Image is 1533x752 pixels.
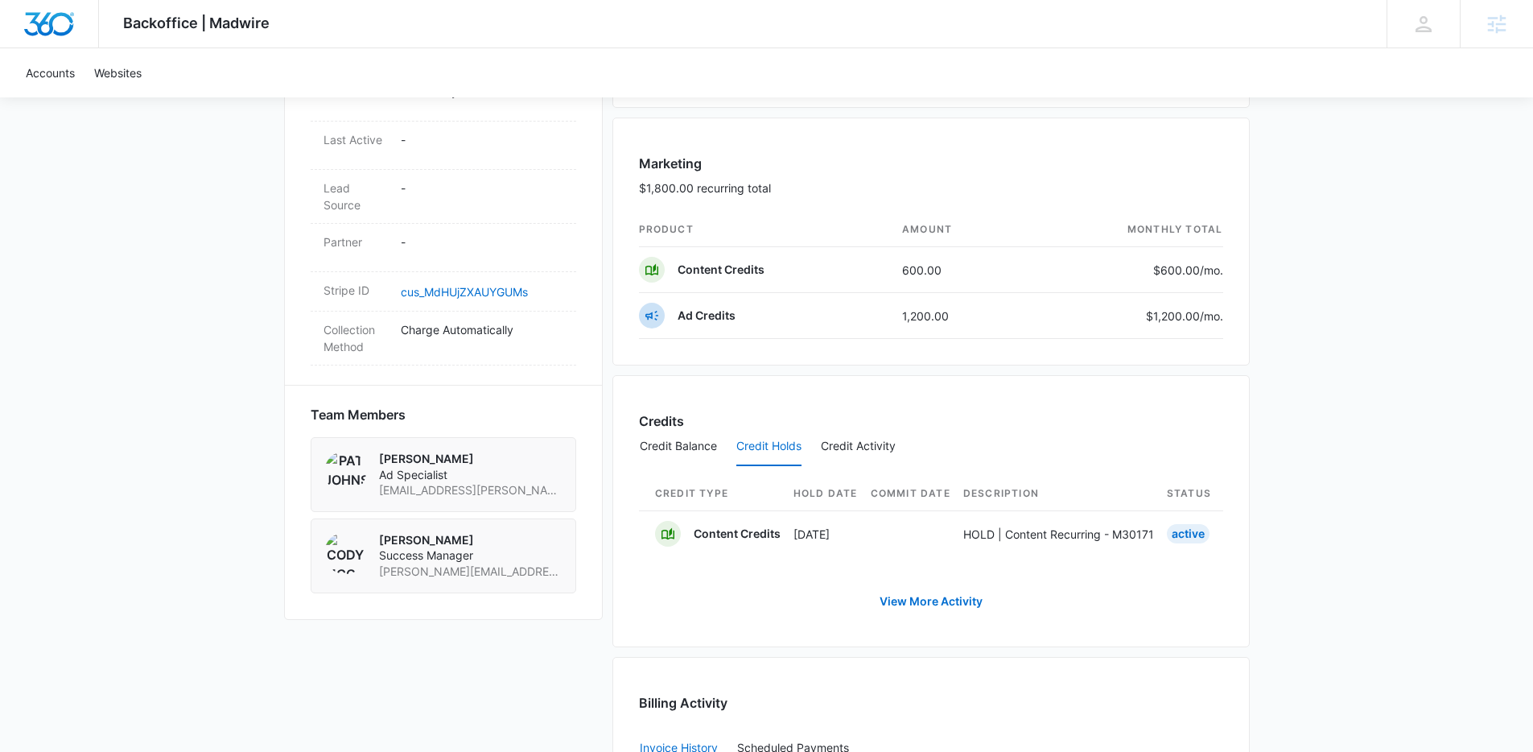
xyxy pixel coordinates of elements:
[1027,213,1223,247] th: monthly total
[323,233,388,250] dt: Partner
[863,582,999,621] a: View More Activity
[311,405,406,424] span: Team Members
[323,180,388,213] dt: Lead Source
[963,526,1154,543] p: HOLD | Content Recurring - M30171
[1146,308,1223,324] p: $1,200.00
[640,428,717,466] button: Credit Balance
[639,180,771,196] p: $1,800.00 recurring total
[311,224,576,272] div: Partner-
[655,486,781,501] span: Credit Type
[324,532,366,574] img: Cody McCoy
[793,486,858,501] span: Hold Date
[1167,486,1211,501] span: Status
[401,285,528,299] a: cus_MdHUjZXAUYGUMs
[401,180,563,196] p: -
[639,411,684,431] h3: Credits
[401,131,563,148] p: -
[1167,524,1210,543] div: Active
[694,526,781,542] p: Content Credits
[84,48,151,97] a: Websites
[311,122,576,170] div: Last Active-
[678,262,764,278] p: Content Credits
[889,293,1027,339] td: 1,200.00
[323,321,388,355] dt: Collection Method
[401,233,563,250] p: -
[736,428,802,466] button: Credit Holds
[123,14,270,31] span: Backoffice | Madwire
[379,532,563,548] p: [PERSON_NAME]
[311,312,576,366] div: Collection MethodCharge Automatically
[793,526,858,543] p: [DATE]
[379,467,563,483] span: Ad Specialist
[323,282,388,299] dt: Stripe ID
[871,486,950,501] span: Commit Date
[639,693,1223,713] h3: Billing Activity
[1200,309,1223,323] span: /mo.
[379,482,563,498] span: [EMAIL_ADDRESS][PERSON_NAME][DOMAIN_NAME]
[401,321,563,338] p: Charge Automatically
[311,170,576,224] div: Lead Source-
[1148,262,1223,279] p: $600.00
[889,247,1027,293] td: 600.00
[1200,263,1223,277] span: /mo.
[379,547,563,564] span: Success Manager
[16,48,84,97] a: Accounts
[379,451,563,467] p: [PERSON_NAME]
[639,154,771,173] h3: Marketing
[639,213,890,247] th: product
[821,428,896,466] button: Credit Activity
[963,486,1154,501] span: Description
[379,564,563,580] span: [PERSON_NAME][EMAIL_ADDRESS][PERSON_NAME][DOMAIN_NAME]
[324,451,366,493] img: Pat Johnson
[311,73,576,122] div: Lifetime[DATE](5 years 2 months)
[889,213,1027,247] th: amount
[323,131,388,148] dt: Last Active
[311,272,576,312] div: Stripe IDcus_MdHUjZXAUYGUMs
[678,308,736,324] p: Ad Credits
